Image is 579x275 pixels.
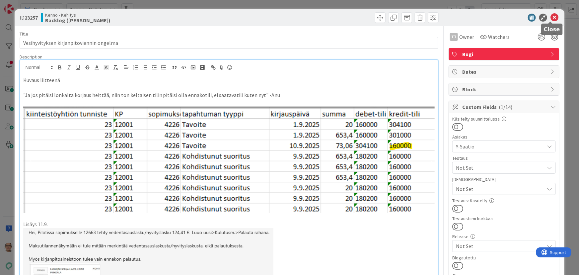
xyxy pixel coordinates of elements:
h5: Close [544,26,560,33]
span: Owner [459,33,474,41]
div: Blogautettu [452,255,556,260]
b: 23257 [25,14,38,21]
span: ( 1/14 ) [499,104,512,110]
span: Not Set [456,185,544,193]
p: "Ja jos pitäisi lonkalta korjaus heittää, niin ton keltaisen tilin pitäisi olla ennakotili, ei sa... [23,91,435,99]
b: Backlog ([PERSON_NAME]) [45,18,110,23]
div: Käsitelty suunnittelussa [452,117,556,121]
p: Kuvaus liitteenä [23,76,435,84]
span: Block [462,85,547,93]
label: Title [20,31,28,37]
span: Custom Fields [462,103,547,111]
span: Bugi [462,50,547,58]
div: TT [450,33,458,41]
span: Y-Säätiö [456,142,544,150]
span: Kenno - Kehitys [45,12,110,18]
div: [DEMOGRAPHIC_DATA] [452,177,556,182]
span: Description [20,54,42,60]
span: Watchers [488,33,510,41]
p: Lisäys 11.9. [23,221,435,228]
span: Dates [462,68,547,76]
img: image.png [23,107,435,213]
span: Support [14,1,30,9]
div: Release [452,234,556,239]
div: Asiakas [452,135,556,139]
input: type card name here... [20,37,439,49]
div: Testaus: Käsitelty [452,198,556,203]
span: ID [20,14,38,22]
div: Testaustiimi kurkkaa [452,216,556,221]
span: Not Set [456,242,544,250]
span: Not Set [456,164,544,172]
div: Testaus [452,156,556,160]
